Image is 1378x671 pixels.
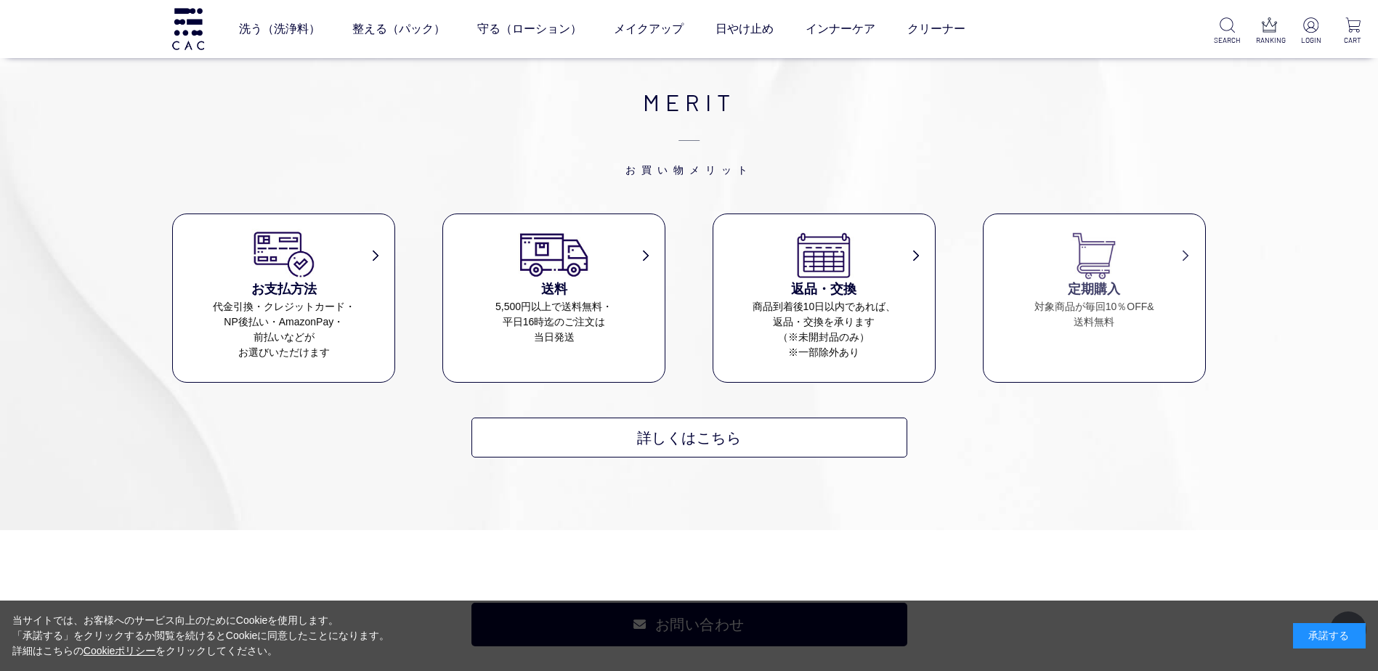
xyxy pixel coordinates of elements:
p: RANKING [1256,35,1283,46]
p: SEARCH [1214,35,1241,46]
a: 守る（ローション） [477,9,582,49]
a: 洗う（洗浄料） [239,9,320,49]
dd: 対象商品が毎回10％OFF& 送料無料 [984,299,1205,330]
p: CART [1340,35,1366,46]
a: LOGIN [1297,17,1324,46]
a: 送料 5,500円以上で送料無料・平日16時迄のご注文は当日発送 [443,229,665,346]
a: SEARCH [1214,17,1241,46]
a: RANKING [1256,17,1283,46]
h2: MERIT [172,84,1206,177]
h3: 定期購入 [984,280,1205,299]
img: logo [170,8,206,49]
a: インナーケア [806,9,875,49]
a: お支払方法 代金引換・クレジットカード・NP後払い・AmazonPay・前払いなどがお選びいただけます [173,229,394,361]
a: 整える（パック） [352,9,445,49]
h3: お支払方法 [173,280,394,299]
div: 当サイトでは、お客様へのサービス向上のためにCookieを使用します。 「承諾する」をクリックするか閲覧を続けるとCookieに同意したことになります。 詳細はこちらの をクリックしてください。 [12,613,390,659]
a: Cookieポリシー [84,645,156,656]
h3: 返品・交換 [713,280,935,299]
a: クリーナー [907,9,965,49]
h3: 送料 [443,280,665,299]
span: お買い物メリット [172,119,1206,177]
a: 返品・交換 商品到着後10日以内であれば、返品・交換を承ります（※未開封品のみ）※一部除外あり [713,229,935,361]
a: CART [1340,17,1366,46]
a: 定期購入 対象商品が毎回10％OFF&送料無料 [984,229,1205,330]
a: メイクアップ [614,9,684,49]
dd: 代金引換・クレジットカード・ NP後払い・AmazonPay・ 前払いなどが お選びいただけます [173,299,394,360]
a: 日やけ止め [716,9,774,49]
a: 詳しくはこちら [471,418,907,457]
dd: 5,500円以上で送料無料・ 平日16時迄のご注文は 当日発送 [443,299,665,345]
p: LOGIN [1297,35,1324,46]
dd: 商品到着後10日以内であれば、 返品・交換を承ります （※未開封品のみ） ※一部除外あり [713,299,935,360]
div: 承諾する [1293,623,1366,648]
